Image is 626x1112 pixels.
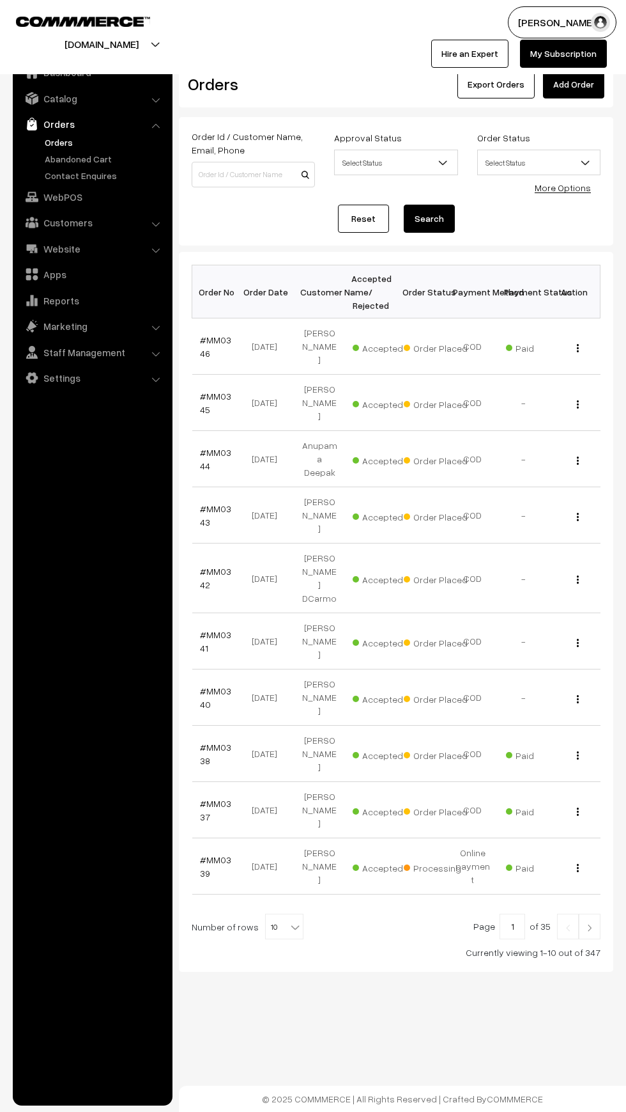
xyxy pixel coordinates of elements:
[577,808,579,816] img: Menu
[200,685,231,710] a: #MM0340
[473,921,495,932] span: Page
[584,924,595,932] img: Right
[477,131,530,145] label: Order Status
[404,205,455,233] button: Search
[498,431,549,487] td: -
[294,265,345,318] th: Customer Name
[447,265,498,318] th: Payment Method
[447,613,498,670] td: COD
[577,751,579,760] img: Menu
[16,211,168,234] a: Customers
[243,670,294,726] td: [DATE]
[188,74,314,94] h2: Orders
[404,802,468,818] span: Order Placed
[265,914,303,939] span: 10
[487,1093,543,1104] a: COMMMERCE
[200,334,231,359] a: #MM0346
[353,570,416,586] span: Accepted
[530,921,551,932] span: of 35
[549,265,600,318] th: Action
[179,1086,626,1112] footer: © 2025 COMMMERCE | All Rights Reserved | Crafted By
[404,858,468,875] span: Processing
[353,451,416,467] span: Accepted
[404,570,468,586] span: Order Placed
[294,838,345,895] td: [PERSON_NAME]
[16,185,168,208] a: WebPOS
[447,487,498,544] td: COD
[294,782,345,838] td: [PERSON_NAME]
[353,395,416,411] span: Accepted
[577,513,579,521] img: Menu
[520,40,607,68] a: My Subscription
[353,858,416,875] span: Accepted
[294,670,345,726] td: [PERSON_NAME]
[404,633,468,650] span: Order Placed
[447,782,498,838] td: COD
[498,544,549,613] td: -
[508,6,616,38] button: [PERSON_NAME]…
[243,613,294,670] td: [DATE]
[200,854,231,879] a: #MM0339
[243,782,294,838] td: [DATE]
[294,375,345,431] td: [PERSON_NAME]
[577,344,579,352] img: Menu
[506,338,570,355] span: Paid
[243,544,294,613] td: [DATE]
[243,487,294,544] td: [DATE]
[404,338,468,355] span: Order Placed
[42,152,168,166] a: Abandoned Cart
[16,289,168,312] a: Reports
[591,13,610,32] img: user
[577,864,579,872] img: Menu
[353,338,416,355] span: Accepted
[294,544,345,613] td: [PERSON_NAME] DCarmo
[243,375,294,431] td: [DATE]
[20,28,183,60] button: [DOMAIN_NAME]
[577,576,579,584] img: Menu
[200,742,231,766] a: #MM0338
[577,639,579,647] img: Menu
[294,318,345,375] td: [PERSON_NAME]
[200,391,231,415] a: #MM0345
[478,152,600,174] span: Select Status
[447,838,498,895] td: Online payment
[294,726,345,782] td: [PERSON_NAME]
[16,315,168,338] a: Marketing
[498,487,549,544] td: -
[506,746,570,762] span: Paid
[200,629,231,654] a: #MM0341
[266,914,303,940] span: 10
[192,265,243,318] th: Order No
[16,87,168,110] a: Catalog
[396,265,447,318] th: Order Status
[192,920,259,934] span: Number of rows
[431,40,508,68] a: Hire an Expert
[543,70,604,98] a: Add Order
[447,431,498,487] td: COD
[294,487,345,544] td: [PERSON_NAME]
[577,400,579,409] img: Menu
[334,131,402,145] label: Approval Status
[404,689,468,706] span: Order Placed
[447,375,498,431] td: COD
[353,507,416,524] span: Accepted
[447,544,498,613] td: COD
[192,162,315,187] input: Order Id / Customer Name / Customer Email / Customer Phone
[16,113,168,136] a: Orders
[477,150,600,175] span: Select Status
[192,946,600,959] div: Currently viewing 1-10 out of 347
[16,366,168,389] a: Settings
[338,205,389,233] a: Reset
[353,689,416,706] span: Accepted
[447,726,498,782] td: COD
[243,726,294,782] td: [DATE]
[200,503,231,528] a: #MM0343
[498,613,549,670] td: -
[562,924,574,932] img: Left
[353,633,416,650] span: Accepted
[42,169,168,182] a: Contact Enquires
[577,457,579,465] img: Menu
[16,237,168,260] a: Website
[404,395,468,411] span: Order Placed
[404,746,468,762] span: Order Placed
